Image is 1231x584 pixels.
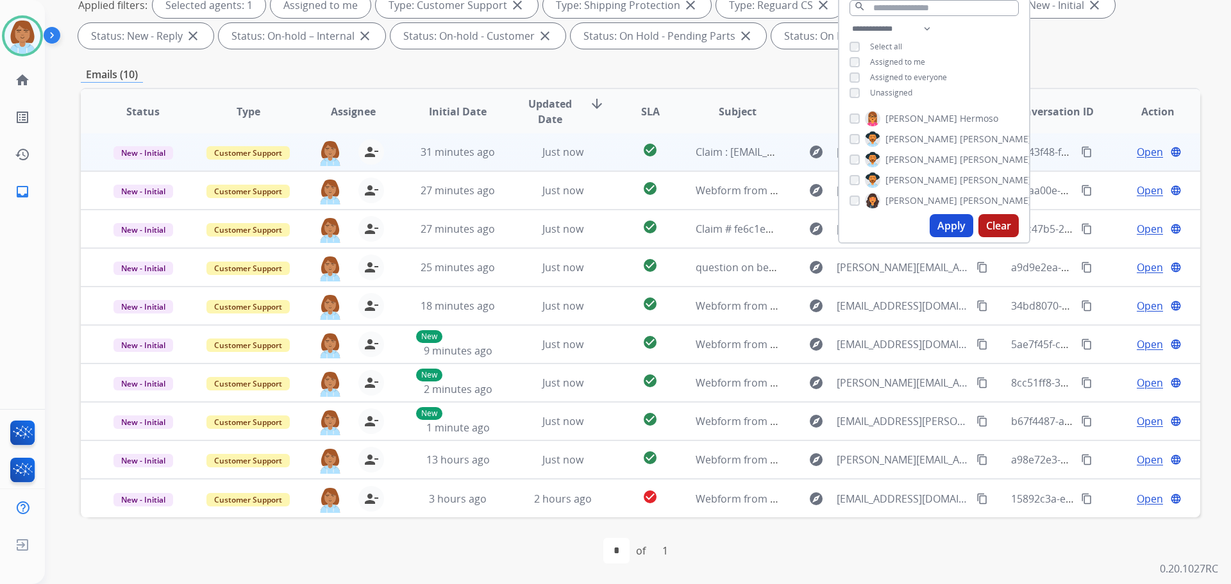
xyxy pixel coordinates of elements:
[364,298,379,313] mat-icon: person_remove
[696,145,896,159] span: Claim : [EMAIL_ADDRESS][DOMAIN_NAME]
[1011,414,1206,428] span: b67f4487-aa51-440f-bb60-808cba78d280
[808,375,824,390] mat-icon: explore
[1137,144,1163,160] span: Open
[113,493,173,506] span: New - Initial
[424,382,492,396] span: 2 minutes ago
[885,153,957,166] span: [PERSON_NAME]
[1170,185,1182,196] mat-icon: language
[976,415,988,427] mat-icon: content_copy
[542,414,583,428] span: Just now
[542,337,583,351] span: Just now
[636,543,646,558] div: of
[642,450,658,465] mat-icon: check_circle
[81,67,143,83] p: Emails (10)
[1011,260,1200,274] span: a9d9e2ea-a0c1-49fa-9f81-dac6686ca0af
[1170,377,1182,388] mat-icon: language
[1170,338,1182,350] mat-icon: language
[960,174,1032,187] span: [PERSON_NAME]
[1011,376,1201,390] span: 8cc51ff8-3100-4873-b555-ec5b38941e3f
[113,415,173,429] span: New - Initial
[696,376,1145,390] span: Webform from [PERSON_NAME][EMAIL_ADDRESS][PERSON_NAME][DOMAIN_NAME] on [DATE]
[364,375,379,390] mat-icon: person_remove
[1170,262,1182,273] mat-icon: language
[837,298,969,313] span: [EMAIL_ADDRESS][DOMAIN_NAME]
[1137,452,1163,467] span: Open
[364,221,379,237] mat-icon: person_remove
[808,413,824,429] mat-icon: explore
[364,452,379,467] mat-icon: person_remove
[1011,453,1209,467] span: a98e72e3-226d-4d48-af19-44073dbe08b9
[537,28,553,44] mat-icon: close
[837,452,969,467] span: [PERSON_NAME][EMAIL_ADDRESS][DOMAIN_NAME]
[571,23,766,49] div: Status: On Hold - Pending Parts
[1011,492,1206,506] span: 15892c3a-eeb5-4bd1-a89b-02198fd70a9f
[219,23,385,49] div: Status: On-hold – Internal
[206,262,290,275] span: Customer Support
[1137,298,1163,313] span: Open
[960,133,1032,146] span: [PERSON_NAME]
[808,452,824,467] mat-icon: explore
[390,23,565,49] div: Status: On-hold - Customer
[534,492,592,506] span: 2 hours ago
[1170,454,1182,465] mat-icon: language
[206,377,290,390] span: Customer Support
[421,222,495,236] span: 27 minutes ago
[113,262,173,275] span: New - Initial
[364,413,379,429] mat-icon: person_remove
[885,174,957,187] span: [PERSON_NAME]
[1137,221,1163,237] span: Open
[1170,146,1182,158] mat-icon: language
[771,23,943,49] div: Status: On Hold - Servicers
[1160,561,1218,576] p: 0.20.1027RC
[976,377,988,388] mat-icon: content_copy
[870,72,947,83] span: Assigned to everyone
[317,486,343,513] img: agent-avatar
[642,373,658,388] mat-icon: check_circle
[185,28,201,44] mat-icon: close
[317,216,343,243] img: agent-avatar
[421,260,495,274] span: 25 minutes ago
[1137,183,1163,198] span: Open
[1012,104,1094,119] span: Conversation ID
[317,408,343,435] img: agent-avatar
[206,185,290,198] span: Customer Support
[870,56,925,67] span: Assigned to me
[870,87,912,98] span: Unassigned
[113,338,173,352] span: New - Initial
[15,72,30,88] mat-icon: home
[1170,300,1182,312] mat-icon: language
[837,221,969,237] span: [EMAIL_ADDRESS][DOMAIN_NAME]
[885,112,957,125] span: [PERSON_NAME]
[416,407,442,420] p: New
[113,454,173,467] span: New - Initial
[642,412,658,427] mat-icon: check_circle
[696,183,986,197] span: Webform from [EMAIL_ADDRESS][DOMAIN_NAME] on [DATE]
[976,454,988,465] mat-icon: content_copy
[416,330,442,343] p: New
[1081,262,1093,273] mat-icon: content_copy
[696,222,926,236] span: Claim # fe6c1ea4-834e-4723-9971-50037200f756
[642,142,658,158] mat-icon: check_circle
[317,331,343,358] img: agent-avatar
[1081,377,1093,388] mat-icon: content_copy
[719,104,757,119] span: Subject
[113,300,173,313] span: New - Initial
[808,221,824,237] mat-icon: explore
[976,300,988,312] mat-icon: content_copy
[364,144,379,160] mat-icon: person_remove
[429,492,487,506] span: 3 hours ago
[696,492,986,506] span: Webform from [EMAIL_ADDRESS][DOMAIN_NAME] on [DATE]
[317,293,343,320] img: agent-avatar
[960,112,998,125] span: Hermoso
[206,146,290,160] span: Customer Support
[808,298,824,313] mat-icon: explore
[317,139,343,166] img: agent-avatar
[113,223,173,237] span: New - Initial
[696,453,1066,467] span: Webform from [PERSON_NAME][EMAIL_ADDRESS][DOMAIN_NAME] on [DATE]
[589,96,605,112] mat-icon: arrow_downward
[641,104,660,119] span: SLA
[331,104,376,119] span: Assignee
[1011,337,1204,351] span: 5ae7f45f-c1c7-442d-b20e-ceaa9e8ade8b
[542,260,583,274] span: Just now
[416,369,442,381] p: New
